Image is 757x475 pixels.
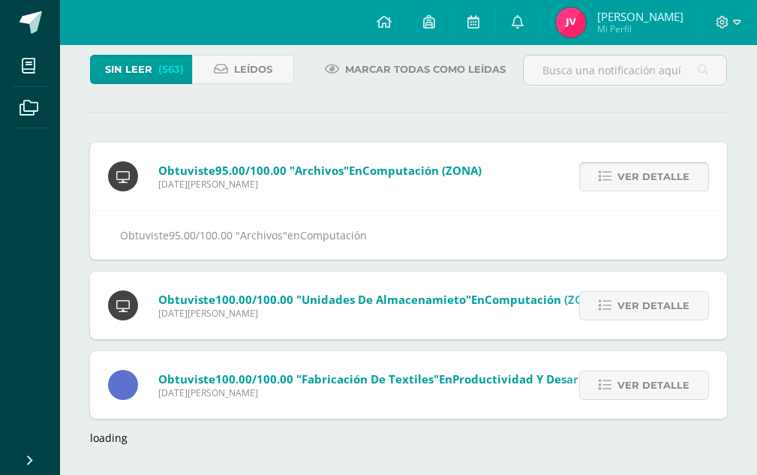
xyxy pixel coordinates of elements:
[617,371,689,399] span: Ver detalle
[158,178,482,191] span: [DATE][PERSON_NAME]
[90,431,727,445] div: loading
[234,56,272,83] span: Leídos
[169,228,233,242] span: 95.00/100.00
[306,55,524,84] a: Marcar todas como leídas
[345,56,506,83] span: Marcar todas como leídas
[485,292,604,307] span: Computación (ZONA)
[215,292,293,307] span: 100.00/100.00
[215,371,293,386] span: 100.00/100.00
[158,292,604,307] span: Obtuviste en
[296,292,471,307] span: "Unidades de almacenamieto"
[158,371,643,386] span: Obtuviste en
[120,226,697,245] div: Obtuviste en
[556,8,586,38] img: 949a1c422ca3a238a8a780eed1e7fe8c.png
[597,23,683,35] span: Mi Perfil
[158,386,643,399] span: [DATE][PERSON_NAME]
[524,56,726,85] input: Busca una notificación aquí
[617,292,689,320] span: Ver detalle
[300,228,367,242] span: Computación
[158,56,184,83] span: (563)
[105,56,152,83] span: Sin leer
[236,228,287,242] span: "Archivos"
[296,371,439,386] span: "Fabricación de textiles"
[158,307,604,320] span: [DATE][PERSON_NAME]
[192,55,294,84] a: Leídos
[617,163,689,191] span: Ver detalle
[452,371,643,386] span: Productividad y Desarrollo (Zona)
[362,163,482,178] span: Computación (ZONA)
[290,163,349,178] span: "Archivos"
[215,163,287,178] span: 95.00/100.00
[90,55,192,84] a: Sin leer(563)
[597,9,683,24] span: [PERSON_NAME]
[158,163,482,178] span: Obtuviste en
